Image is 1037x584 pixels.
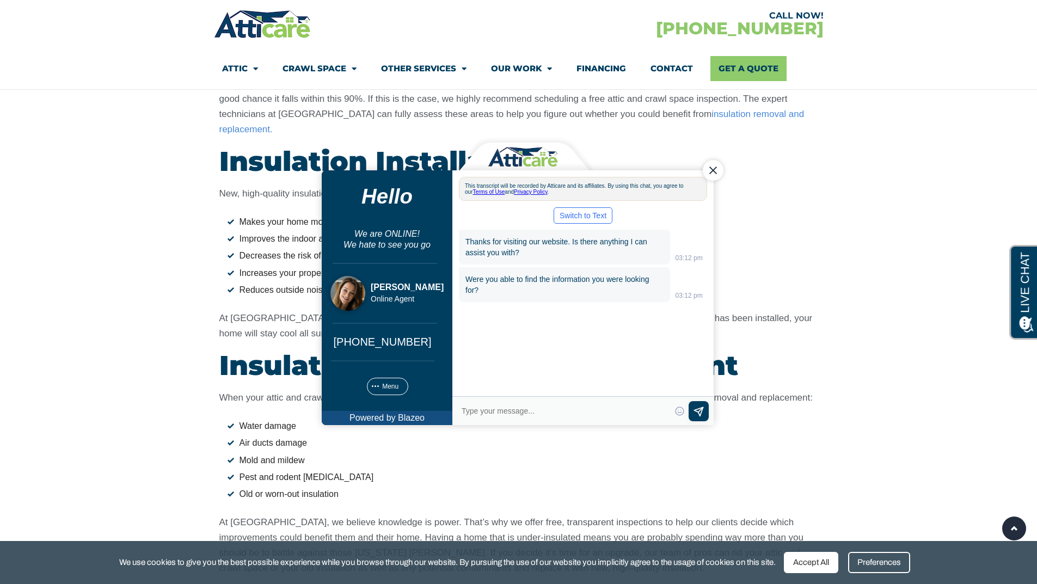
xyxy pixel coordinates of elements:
[119,556,776,569] span: We use cookies to give you the best possible experience while you browse through our website. By ...
[491,56,552,81] a: Our Work
[310,134,727,450] iframe: Chat Exit Popup
[219,352,818,379] h3: Insulation Removal & Replacement
[219,311,818,341] p: At [GEOGRAPHIC_DATA], we only offer the best insulation materials for our clients in [US_STATE]. ...
[219,148,818,175] h3: Insulation Installation
[228,266,818,280] li: Increases your property value
[378,267,398,287] span: Send button
[651,56,693,81] a: Contact
[710,56,787,81] a: Get A Quote
[219,186,818,201] p: New, high-quality insulation provides your home with a wide range of potential benefits:
[219,109,805,134] a: insulation removal and replacement.
[848,552,910,573] div: Preferences
[222,56,815,81] nav: Menu
[365,272,374,281] span: Select Emoticon
[228,453,818,468] li: Mold and mildew
[228,436,818,450] li: Air ducts damage
[228,283,818,297] li: Reduces outside noise
[228,232,818,246] li: Improves the indoor air quality
[219,515,818,576] p: At [GEOGRAPHIC_DATA], we believe knowledge is power. That’s why we offer free, transparent inspec...
[784,552,838,573] div: Accept All
[222,56,258,81] a: Attic
[228,215,818,229] li: Makes your home more energy-efficient
[283,56,357,81] a: Crawl Space
[576,56,626,81] a: Financing
[219,76,818,137] p: Insulation materials have improved by leaps and bounds in recent decades, so if your [US_STATE] h...
[228,470,818,484] li: Pest and rodent [MEDICAL_DATA]
[228,487,818,501] li: Old or worn-out insulation
[228,419,818,433] li: Water damage
[381,56,467,81] a: Other Services
[27,9,88,22] span: Opens a chat window
[519,11,824,20] div: CALL NOW!
[219,390,818,405] p: When your attic and crawl space exhibit the following signs, it typically indicates that your hom...
[228,249,818,263] li: Decreases the risk of health issues related to airborne contaminants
